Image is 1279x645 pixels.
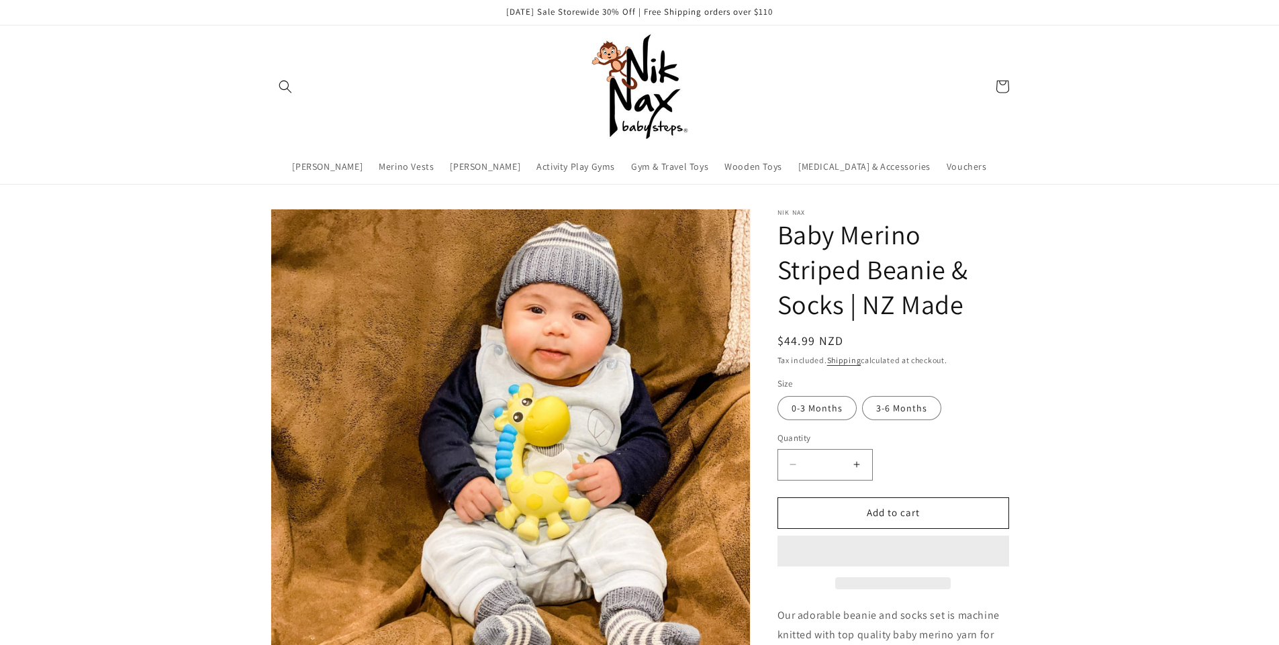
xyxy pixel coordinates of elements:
[777,209,1009,217] p: Nik Nax
[777,396,857,420] label: 0-3 Months
[827,355,861,365] a: Shipping
[777,497,1009,529] button: Add to cart
[536,160,615,172] span: Activity Play Gyms
[371,152,442,181] a: Merino Vests
[777,432,1009,445] label: Quantity
[379,160,434,172] span: Merino Vests
[777,217,1009,321] h1: Baby Merino Striped Beanie & Socks | NZ Made
[862,396,941,420] label: 3-6 Months
[506,6,773,17] span: [DATE] Sale Storewide 30% Off | Free Shipping orders over $110
[790,152,939,181] a: [MEDICAL_DATA] & Accessories
[528,152,623,181] a: Activity Play Gyms
[581,28,698,146] a: Nik Nax
[631,160,708,172] span: Gym & Travel Toys
[947,160,987,172] span: Vouchers
[442,152,528,181] a: [PERSON_NAME]
[716,152,790,181] a: Wooden Toys
[586,33,694,140] img: Nik Nax
[777,354,1009,367] div: Tax included. calculated at checkout.
[724,160,782,172] span: Wooden Toys
[271,72,300,101] summary: Search
[284,152,371,181] a: [PERSON_NAME]
[798,160,931,172] span: [MEDICAL_DATA] & Accessories
[292,160,363,172] span: [PERSON_NAME]
[777,332,844,350] span: $44.99 NZD
[777,377,794,391] legend: Size
[939,152,995,181] a: Vouchers
[623,152,716,181] a: Gym & Travel Toys
[450,160,520,172] span: [PERSON_NAME]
